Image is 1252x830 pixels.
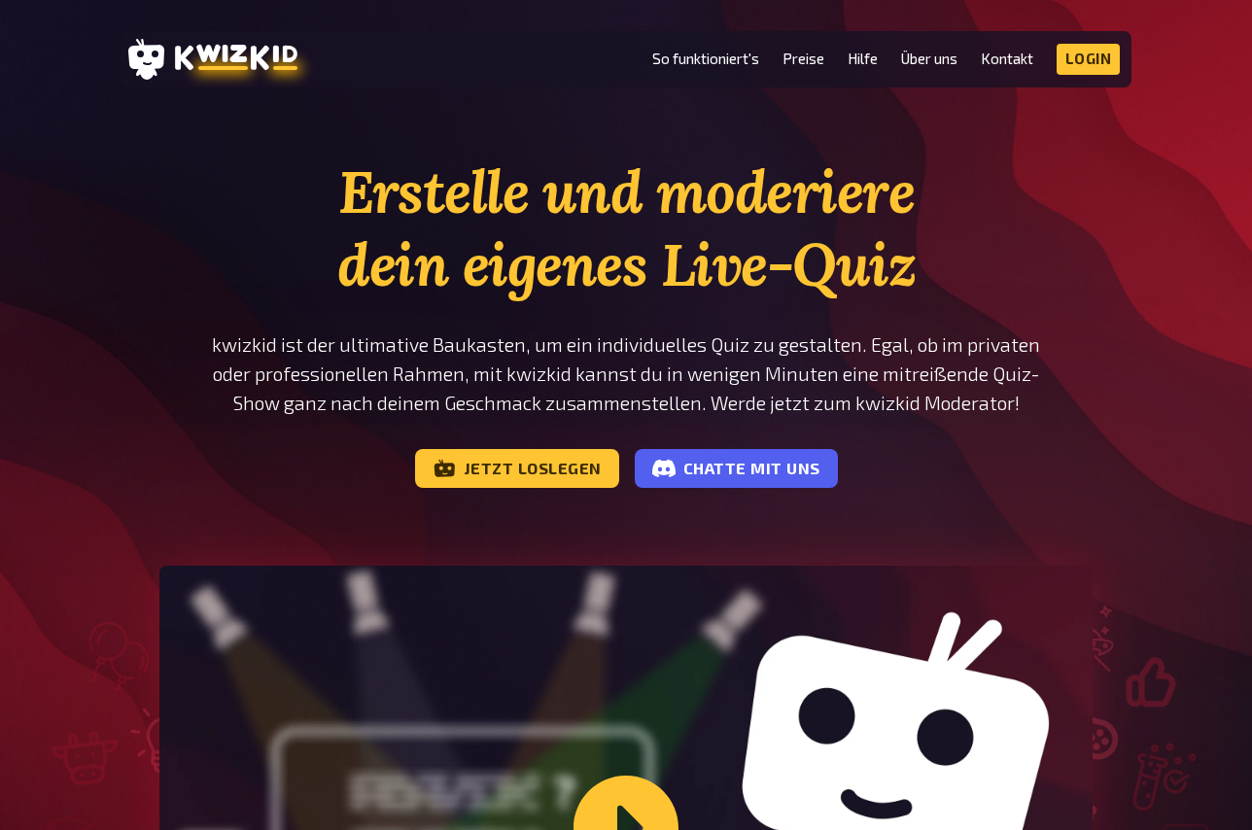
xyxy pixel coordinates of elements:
a: So funktioniert's [652,51,759,67]
p: kwizkid ist der ultimative Baukasten, um ein individuelles Quiz zu gestalten. Egal, ob im private... [159,330,1093,418]
h1: Erstelle und moderiere dein eigenes Live-Quiz [159,156,1093,301]
a: Über uns [901,51,957,67]
a: Chatte mit uns [635,449,838,488]
a: Jetzt loslegen [415,449,619,488]
a: Hilfe [848,51,878,67]
a: Kontakt [981,51,1033,67]
a: Login [1057,44,1121,75]
a: Preise [782,51,824,67]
